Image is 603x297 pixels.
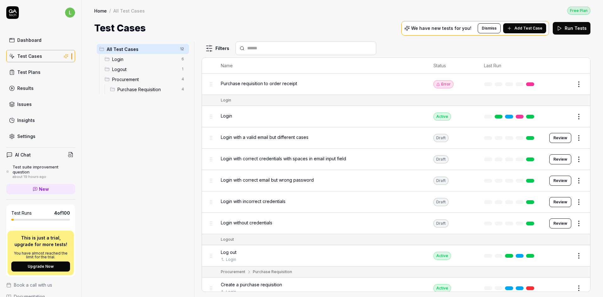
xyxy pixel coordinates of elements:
div: Purchase Requisition [253,269,292,275]
span: Add Test Case [514,25,542,31]
p: This is just a trial, upgrade for more tests! [11,234,70,248]
span: l [65,8,75,18]
div: Active [433,284,451,292]
tr: Login with incorrect credentialsDraftReview [202,191,590,213]
a: Test suite improvement questionabout 19 hours ago [6,164,75,179]
tr: Login with correct email but wrong passwordDraftReview [202,170,590,191]
a: Home [94,8,107,14]
button: Upgrade Now [11,261,70,272]
span: Login with correct credentials with spaces in email input field [221,155,346,162]
tr: Login with a valid email but different casesDraftReview [202,127,590,149]
tr: Login without credentialsDraftReview [202,213,590,234]
div: Drag to reorderPurchase Requisition4 [107,84,189,94]
a: Settings [6,130,75,142]
button: Review [549,218,571,228]
div: Active [433,113,451,121]
a: Dashboard [6,34,75,46]
div: Draft [433,177,448,185]
div: Test suite improvement question [13,164,75,175]
span: Procurement [112,76,178,83]
span: 1 [179,65,187,73]
div: Settings [17,133,35,140]
button: Filters [202,42,233,55]
span: Login with a valid email but different cases [221,134,308,140]
a: Test Cases [6,50,75,62]
tr: Login with correct credentials with spaces in email input fieldDraftReview [202,149,590,170]
p: We have new tests for you! [411,26,471,30]
button: Add Test Case [503,23,546,33]
div: Drag to reorderProcurement4 [102,74,189,84]
span: 12 [177,45,187,53]
button: Free Plan [567,6,590,15]
div: Drag to reorderLogout1 [102,64,189,74]
div: Draft [433,219,448,228]
div: Insights [17,117,35,124]
button: Run Tests [553,22,590,35]
div: Issues [17,101,32,107]
button: Review [549,197,571,207]
button: l [65,6,75,19]
a: Results [6,82,75,94]
div: about 19 hours ago [13,175,75,179]
a: Issues [6,98,75,110]
div: Login [221,97,231,103]
div: Procurement [221,269,245,275]
th: Name [215,58,427,74]
button: Review [549,154,571,164]
th: Last Run [478,58,543,74]
button: Review [549,176,571,186]
span: Login with incorrect credentials [221,198,285,205]
a: Login [226,257,236,262]
h5: Test Runs [11,210,32,216]
div: / [109,8,111,14]
div: Test Cases [17,53,42,59]
span: Log out [221,249,236,256]
tr: Purchase requisition to order receiptError [202,74,590,95]
a: Insights [6,114,75,126]
div: All Test Cases [113,8,145,14]
tr: LoginActive [202,106,590,127]
span: Login [221,113,232,119]
div: Draft [433,198,448,206]
h1: Test Cases [94,21,146,35]
span: Login without credentials [221,219,272,226]
a: Test Plans [6,66,75,78]
span: 6 [179,55,187,63]
span: All Test Cases [107,46,176,52]
span: 4 [179,85,187,93]
span: 4 of 100 [54,210,70,216]
div: Results [17,85,34,91]
span: New [39,186,49,192]
span: Logout [112,66,178,73]
span: Login with correct email but wrong password [221,177,314,183]
a: Login [226,289,236,295]
div: Active [433,252,451,260]
button: Review [549,133,571,143]
p: You have almost reached the limit for the trial. [11,251,70,259]
a: New [6,184,75,194]
span: Create a purchase requisition [221,281,282,288]
span: Login [112,56,178,63]
a: Book a call with us [6,282,75,288]
span: 4 [179,75,187,83]
span: Purchase requisition to order receipt [221,80,297,87]
div: Dashboard [17,37,41,43]
button: Error [433,80,454,88]
tr: Log outLoginActive [202,245,590,267]
span: Book a call with us [14,282,52,288]
span: Purchase Requisition [117,86,178,93]
div: Draft [433,134,448,142]
th: Status [427,58,478,74]
button: Dismiss [478,23,501,33]
div: Logout [221,237,234,242]
div: Draft [433,155,448,163]
h4: AI Chat [15,151,31,158]
div: Test Plans [17,69,41,75]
